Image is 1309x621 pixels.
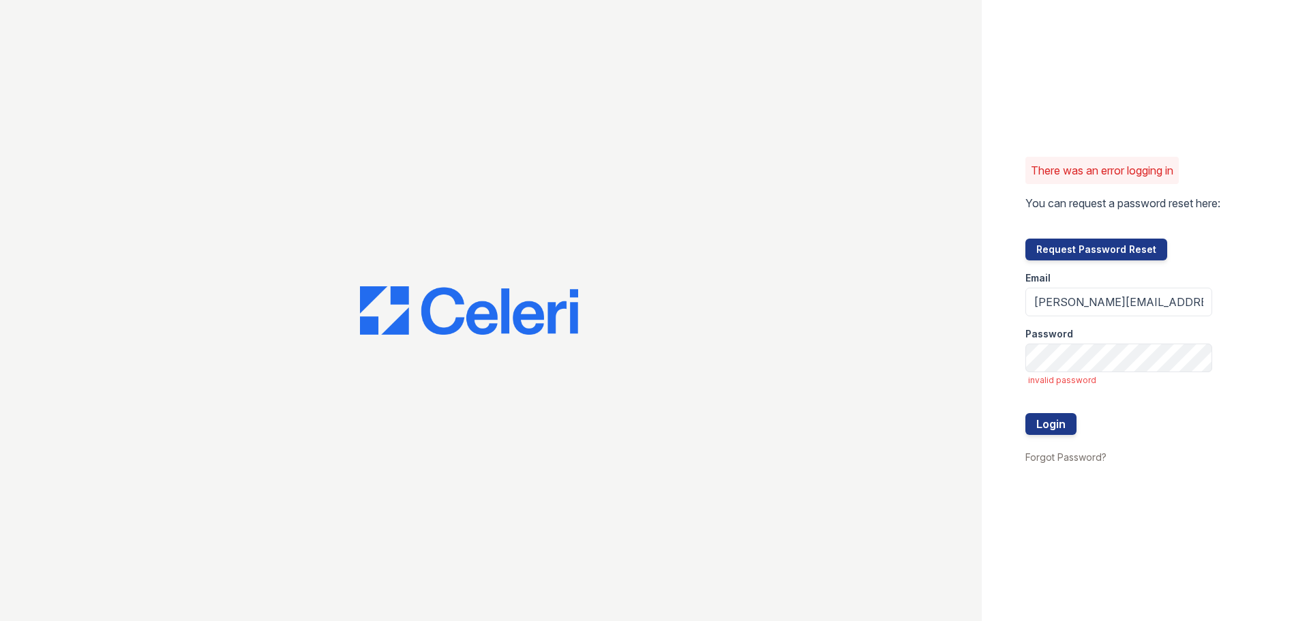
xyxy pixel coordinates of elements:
[1028,375,1212,386] span: invalid password
[1031,162,1173,179] p: There was an error logging in
[1025,451,1107,463] a: Forgot Password?
[1025,413,1077,435] button: Login
[1025,239,1167,260] button: Request Password Reset
[360,286,578,335] img: CE_Logo_Blue-a8612792a0a2168367f1c8372b55b34899dd931a85d93a1a3d3e32e68fde9ad4.png
[1025,271,1051,285] label: Email
[1025,195,1220,211] p: You can request a password reset here:
[1025,327,1073,341] label: Password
